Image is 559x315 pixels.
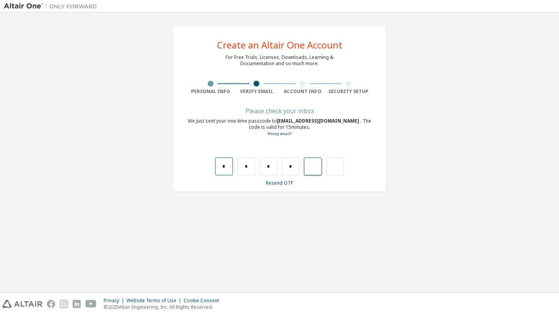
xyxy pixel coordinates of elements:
div: Personal Info [187,88,234,95]
img: Altair One [4,2,101,10]
div: Website Terms of Use [127,298,184,304]
img: altair_logo.svg [2,300,42,308]
img: instagram.svg [60,300,68,308]
div: Privacy [104,298,127,304]
div: Account Info [279,88,326,95]
div: We just sent your one-time passcode to . The code is valid for 15 minutes. [187,118,372,137]
p: © 2025 Altair Engineering, Inc. All Rights Reserved. [104,304,224,310]
img: facebook.svg [47,300,55,308]
div: Security Setup [326,88,372,95]
div: Verify Email [234,88,280,95]
div: Please check your inbox [187,109,372,113]
a: Resend OTP [266,180,293,186]
div: Create an Altair One Account [217,40,342,50]
div: Cookie Consent [184,298,224,304]
img: youtube.svg [85,300,97,308]
img: linkedin.svg [73,300,81,308]
span: [EMAIL_ADDRESS][DOMAIN_NAME] [277,118,360,124]
div: For Free Trials, Licenses, Downloads, Learning & Documentation and so much more. [226,54,333,67]
a: Go back to the registration form [267,131,292,136]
